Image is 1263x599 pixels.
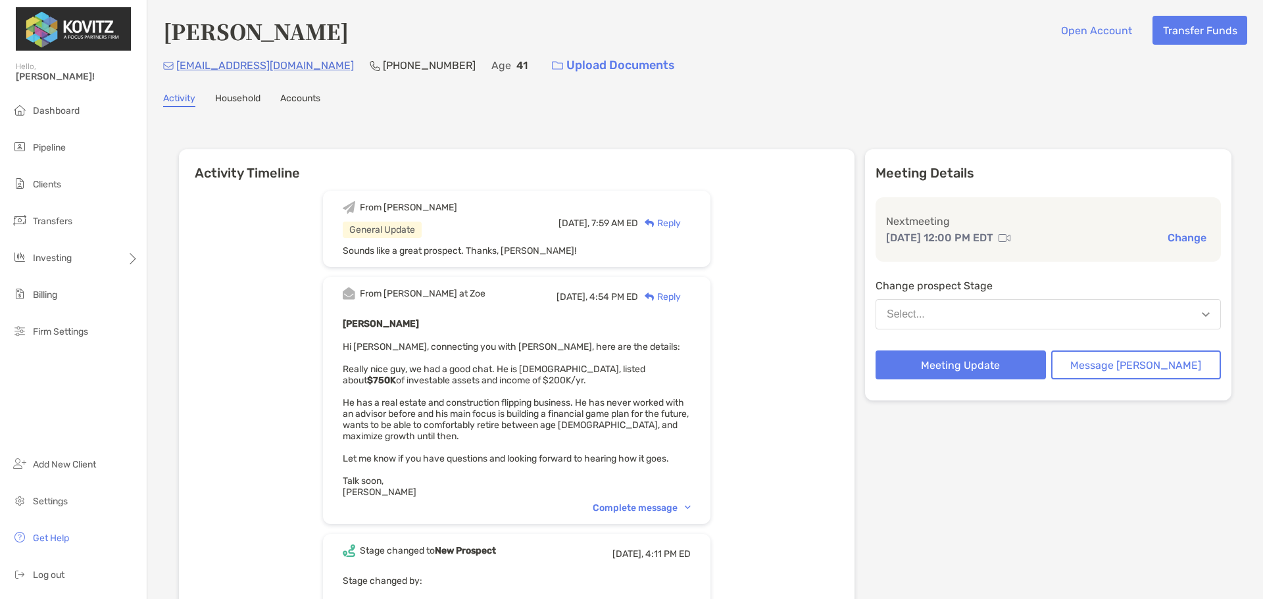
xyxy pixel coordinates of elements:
[360,288,485,299] div: From [PERSON_NAME] at Zoe
[33,496,68,507] span: Settings
[516,57,528,74] p: 41
[163,16,349,46] h4: [PERSON_NAME]
[612,548,643,560] span: [DATE],
[12,249,28,265] img: investing icon
[33,105,80,116] span: Dashboard
[887,308,925,320] div: Select...
[367,375,396,386] strong: $750K
[876,350,1046,379] button: Meeting Update
[999,233,1010,243] img: communication type
[33,289,57,300] span: Billing
[558,218,589,229] span: [DATE],
[16,71,139,82] span: [PERSON_NAME]!
[591,218,638,229] span: 7:59 AM ED
[886,213,1210,229] p: Next meeting
[593,502,691,514] div: Complete message
[16,5,131,53] img: Zoe Logo
[876,299,1221,329] button: Select...
[1051,16,1142,45] button: Open Account
[163,62,174,70] img: Email Icon
[12,286,28,302] img: billing icon
[33,533,69,544] span: Get Help
[1051,350,1222,379] button: Message [PERSON_NAME]
[179,149,854,181] h6: Activity Timeline
[12,102,28,118] img: dashboard icon
[645,548,691,560] span: 4:11 PM ED
[12,456,28,471] img: add_new_client icon
[12,139,28,155] img: pipeline icon
[343,287,355,300] img: Event icon
[543,51,683,80] a: Upload Documents
[491,57,511,74] p: Age
[645,219,655,228] img: Reply icon
[638,216,681,230] div: Reply
[343,573,691,589] p: Stage changed by:
[685,506,691,510] img: Chevron icon
[589,291,638,302] span: 4:54 PM ED
[343,222,422,238] div: General Update
[638,290,681,304] div: Reply
[435,545,496,556] b: New Prospect
[280,93,320,107] a: Accounts
[176,57,354,74] p: [EMAIL_ADDRESS][DOMAIN_NAME]
[12,212,28,228] img: transfers icon
[1164,231,1210,245] button: Change
[343,341,689,498] span: Hi [PERSON_NAME], connecting you with [PERSON_NAME], here are the details: Really nice guy, we ha...
[33,569,64,581] span: Log out
[360,545,496,556] div: Stage changed to
[1152,16,1247,45] button: Transfer Funds
[383,57,476,74] p: [PHONE_NUMBER]
[215,93,260,107] a: Household
[886,229,993,246] p: [DATE] 12:00 PM EDT
[360,202,457,213] div: From [PERSON_NAME]
[557,291,587,302] span: [DATE],
[33,216,72,227] span: Transfers
[552,61,563,70] img: button icon
[12,529,28,545] img: get-help icon
[12,492,28,508] img: settings icon
[33,459,96,470] span: Add New Client
[343,201,355,214] img: Event icon
[33,252,72,264] span: Investing
[12,566,28,582] img: logout icon
[343,544,355,557] img: Event icon
[12,323,28,339] img: firm-settings icon
[1202,312,1210,317] img: Open dropdown arrow
[343,245,576,256] span: Sounds like a great prospect. Thanks, [PERSON_NAME]!
[33,179,61,190] span: Clients
[33,142,66,153] span: Pipeline
[12,176,28,191] img: clients icon
[33,326,88,337] span: Firm Settings
[370,60,380,71] img: Phone Icon
[645,293,655,301] img: Reply icon
[876,165,1221,181] p: Meeting Details
[343,318,419,329] b: [PERSON_NAME]
[163,93,195,107] a: Activity
[876,277,1221,294] p: Change prospect Stage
